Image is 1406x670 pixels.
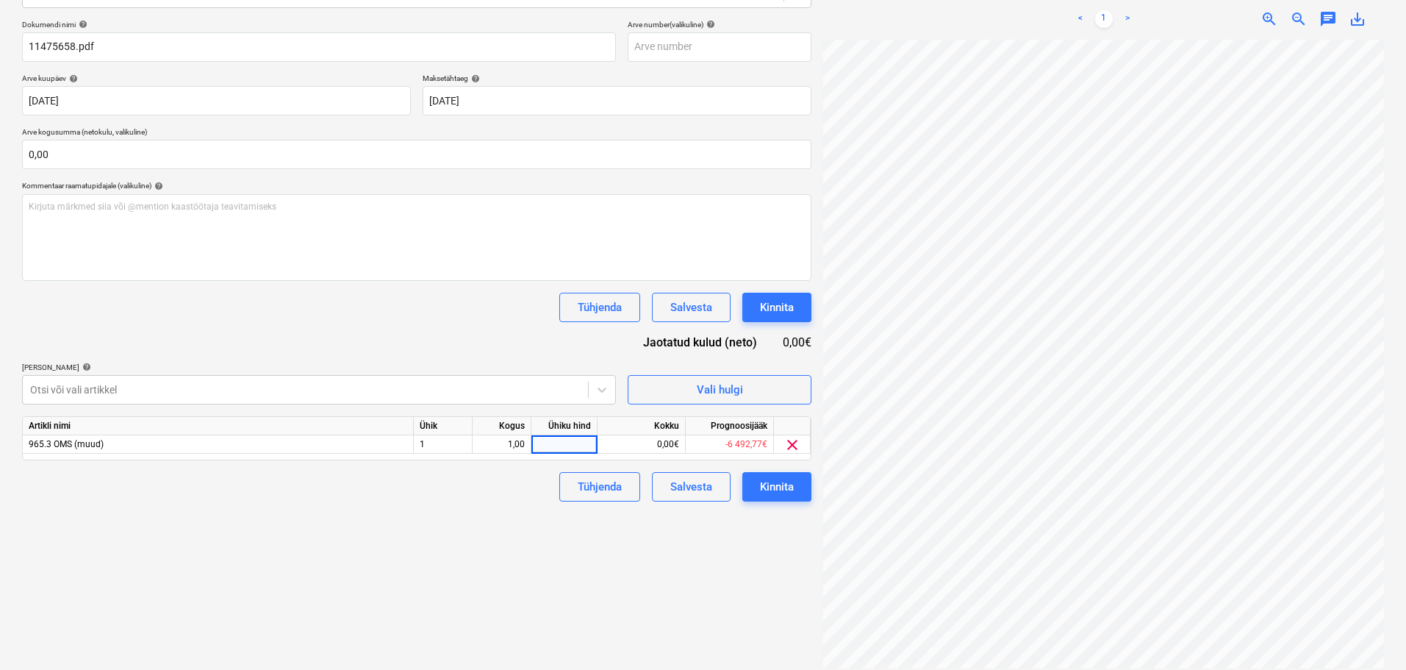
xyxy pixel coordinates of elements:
[76,20,87,29] span: help
[760,298,794,317] div: Kinnita
[1095,10,1113,28] a: Page 1 is your current page
[1260,10,1278,28] span: zoom_in
[22,32,616,62] input: Dokumendi nimi
[22,181,811,190] div: Kommentaar raamatupidajale (valikuline)
[670,477,712,496] div: Salvesta
[23,417,414,435] div: Artikli nimi
[1290,10,1308,28] span: zoom_out
[1333,599,1406,670] iframe: Chat Widget
[697,380,743,399] div: Vali hulgi
[742,293,811,322] button: Kinnita
[670,298,712,317] div: Salvesta
[686,417,774,435] div: Prognoosijääk
[742,472,811,502] button: Kinnita
[22,363,616,372] div: [PERSON_NAME]
[703,20,715,29] span: help
[598,435,686,454] div: 0,00€
[22,140,811,169] input: Arve kogusumma (netokulu, valikuline)
[1119,10,1136,28] a: Next page
[559,293,640,322] button: Tühjenda
[22,127,811,140] p: Arve kogusumma (netokulu, valikuline)
[628,32,811,62] input: Arve number
[478,435,525,454] div: 1,00
[1333,599,1406,670] div: Vestlusvidin
[22,86,411,115] input: Arve kuupäeva pole määratud.
[29,439,104,449] span: 965.3 OMS (muud)
[79,363,91,371] span: help
[22,74,411,83] div: Arve kuupäev
[414,417,473,435] div: Ühik
[652,472,731,502] button: Salvesta
[1072,10,1089,28] a: Previous page
[1349,10,1366,28] span: save_alt
[468,74,480,83] span: help
[686,435,774,454] div: -6 492,77€
[760,477,794,496] div: Kinnita
[620,334,781,351] div: Jaotatud kulud (neto)
[559,472,640,502] button: Tühjenda
[652,293,731,322] button: Salvesta
[578,477,622,496] div: Tühjenda
[531,417,598,435] div: Ühiku hind
[598,417,686,435] div: Kokku
[781,334,811,351] div: 0,00€
[423,86,811,115] input: Tähtaega pole määratud
[578,298,622,317] div: Tühjenda
[414,435,473,454] div: 1
[22,20,616,29] div: Dokumendi nimi
[1319,10,1337,28] span: chat
[628,20,811,29] div: Arve number (valikuline)
[66,74,78,83] span: help
[473,417,531,435] div: Kogus
[151,182,163,190] span: help
[628,375,811,405] button: Vali hulgi
[783,436,801,454] span: clear
[423,74,811,83] div: Maksetähtaeg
